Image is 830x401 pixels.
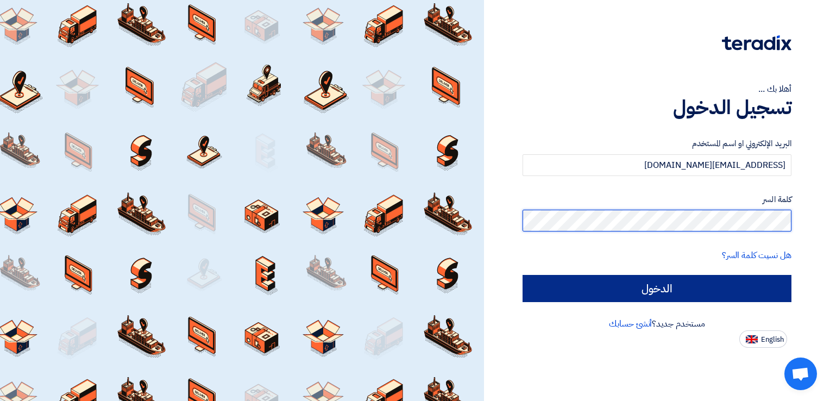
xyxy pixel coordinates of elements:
[746,335,758,343] img: en-US.png
[523,83,791,96] div: أهلا بك ...
[523,137,791,150] label: البريد الإلكتروني او اسم المستخدم
[609,317,652,330] a: أنشئ حسابك
[523,96,791,120] h1: تسجيل الدخول
[523,193,791,206] label: كلمة السر
[722,249,791,262] a: هل نسيت كلمة السر؟
[523,275,791,302] input: الدخول
[739,330,787,348] button: English
[523,154,791,176] input: أدخل بريد العمل الإلكتروني او اسم المستخدم الخاص بك ...
[784,358,817,390] a: Open chat
[722,35,791,51] img: Teradix logo
[523,317,791,330] div: مستخدم جديد؟
[761,336,784,343] span: English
